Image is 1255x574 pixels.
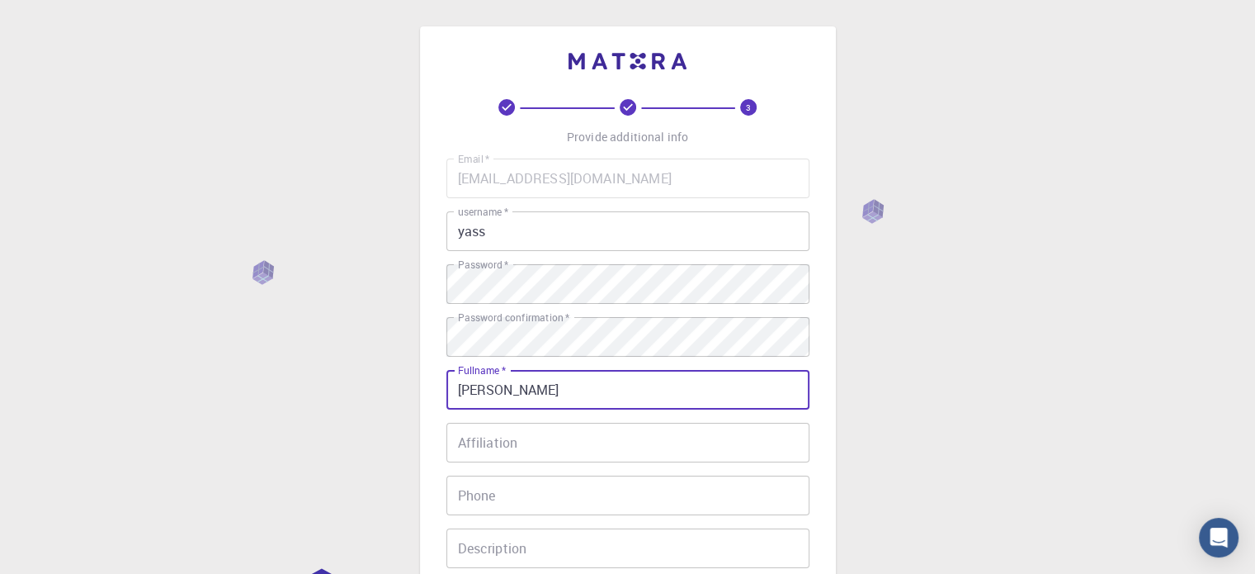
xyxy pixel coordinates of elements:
[1199,518,1238,557] div: Open Intercom Messenger
[746,102,751,113] text: 3
[567,129,688,145] p: Provide additional info
[458,152,489,166] label: Email
[458,363,506,377] label: Fullname
[458,205,508,219] label: username
[458,258,508,272] label: Password
[458,311,569,325] label: Password confirmation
